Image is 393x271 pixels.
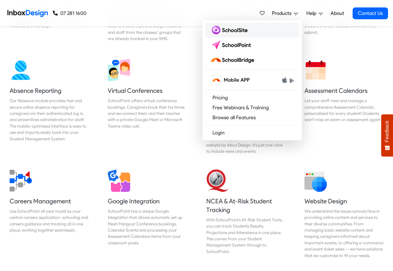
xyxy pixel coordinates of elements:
[206,169,229,192] img: 2022_01_13_icon_nzqa.svg
[210,40,254,50] img: schoolpoint logo
[10,197,89,206] h5: Careers Management
[103,165,192,264] a: Google Integration SchoolPoint has a unique Google Integration that allows automatic set up Meet/...
[210,25,250,35] img: schoolsite logo
[210,55,257,65] img: schoolbridge logo
[108,197,187,206] h5: Google Integration
[299,54,388,160] a: Assessment Calendars Let your staff view and manage a comprehensive Assessment Calendar, personal...
[205,103,299,113] a: Free Webinars & Training
[304,97,383,123] div: Let your staff view and manage a comprehensive Assessment Calendar, personalised for every studen...
[381,114,393,156] button: Feedback - Show survey
[206,197,285,214] h5: NCEA & At-Risk Student Tracking
[5,54,94,160] a: Absence Reporting Our Absence module provides fast and secure online absence reporting for caregi...
[53,10,86,17] a: 07 281 1600
[10,97,89,142] div: Our Absence module provides fast and secure online absence reporting for caregivers via their aut...
[304,208,383,259] div: We understand the issues schools face in providing online content and services to their diverse c...
[304,7,325,20] a: Help
[10,169,32,192] img: 2022_01_13_icon_career_management.svg
[304,59,327,81] img: 2022_01_13_icon_calendar.svg
[211,75,221,85] img: schoolbridge icon
[329,7,346,20] a: About
[304,169,327,192] img: 2022_01_12_icon_website.svg
[203,20,302,140] div: Products
[224,76,249,84] span: Mobile APP
[108,97,187,129] div: SchoolPoint offers virtual conference bookings. Caregivers book their hui times and we connect th...
[299,165,388,264] a: Website Design We understand the issues schools face in providing online content and services to ...
[108,208,187,246] div: SchoolPoint has a unique Google Integration that allows automatic set up Meet/Hangout Conference ...
[108,59,130,81] img: 2022_03_30_icon_virtual_conferences.svg
[201,165,290,264] a: NCEA & At-Risk Student Tracking With SchoolPoint's At-Risk Student Tools, you can track Students ...
[10,59,32,81] img: 2022_01_13_icon_absence.svg
[205,128,299,138] a: Login
[205,73,299,88] a: schoolbridge icon Mobile APP
[201,54,290,160] a: SchoolSend Newsletters Sending bulk emails to your community - made easy! Integrating directly wi...
[108,169,130,192] img: 2022_01_13_icon_google_integration.svg
[103,54,192,160] a: Virtual Conferences SchoolPoint offers virtual conference bookings. Caregivers book their hui tim...
[206,217,285,255] div: With SchoolPoint's At-Risk Student Tools, you can track Students Results, Projections and Attenda...
[304,197,383,206] h5: Website Design
[205,113,299,123] a: Browse all Features
[205,93,299,103] a: Pricing
[108,86,187,95] h5: Virtual Conferences
[304,86,383,95] h5: Assessment Calendars
[10,86,89,95] h5: Absence Reporting
[5,165,94,264] a: Careers Management Use SchoolPoint all year round as your central careers application- schooling ...
[269,7,300,20] a: Products
[10,208,89,233] div: Use SchoolPoint all year round as your central careers application- schooling and careers guidanc...
[353,7,388,19] a: Contact Us
[306,10,319,17] span: Help
[384,120,390,142] span: Feedback
[272,10,294,17] span: Products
